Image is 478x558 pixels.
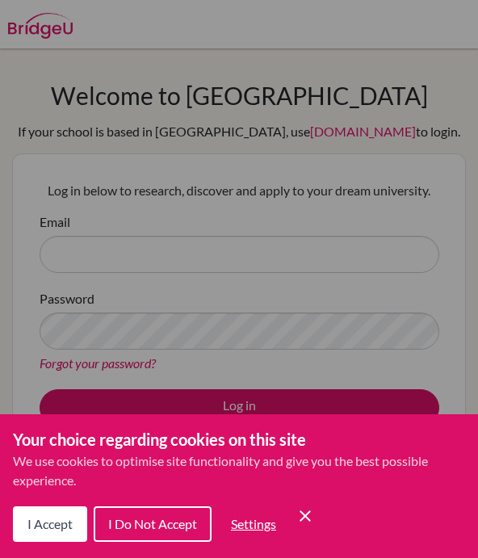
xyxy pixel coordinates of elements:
button: Settings [218,508,289,540]
button: I Do Not Accept [94,506,212,542]
p: We use cookies to optimise site functionality and give you the best possible experience. [13,451,465,490]
span: I Do Not Accept [108,516,197,531]
span: I Accept [27,516,73,531]
span: Settings [231,516,276,531]
h3: Your choice regarding cookies on this site [13,427,465,451]
button: Save and close [296,506,315,526]
button: I Accept [13,506,87,542]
